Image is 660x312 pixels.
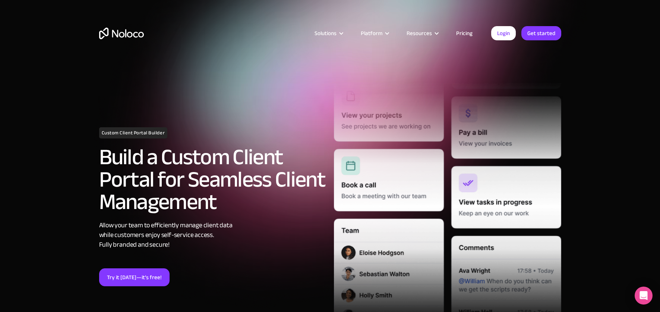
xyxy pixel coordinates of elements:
[99,221,326,250] div: Allow your team to efficiently manage client data while customers enjoy self-service access. Full...
[315,28,337,38] div: Solutions
[99,268,170,286] a: Try it [DATE]—it’s free!
[407,28,432,38] div: Resources
[447,28,482,38] a: Pricing
[635,287,653,305] div: Open Intercom Messenger
[351,28,397,38] div: Platform
[397,28,447,38] div: Resources
[99,146,326,213] h2: Build a Custom Client Portal for Seamless Client Management
[99,127,168,138] h1: Custom Client Portal Builder
[99,28,144,39] a: home
[521,26,561,40] a: Get started
[361,28,382,38] div: Platform
[305,28,351,38] div: Solutions
[491,26,516,40] a: Login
